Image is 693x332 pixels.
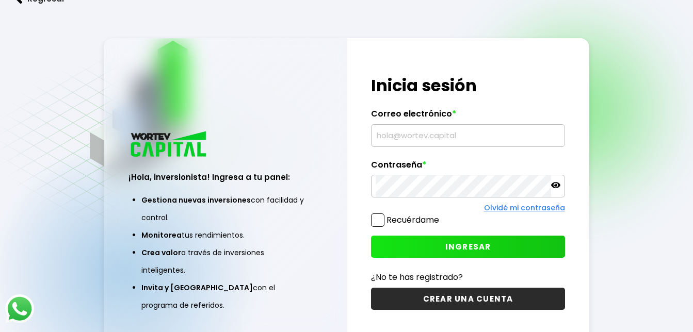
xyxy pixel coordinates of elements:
[371,236,565,258] button: INGRESAR
[141,230,182,240] span: Monitorea
[141,191,309,226] li: con facilidad y control.
[386,214,439,226] label: Recuérdame
[371,160,565,175] label: Contraseña
[141,279,309,314] li: con el programa de referidos.
[371,288,565,310] button: CREAR UNA CUENTA
[484,203,565,213] a: Olvidé mi contraseña
[141,247,181,258] span: Crea valor
[371,73,565,98] h1: Inicia sesión
[376,125,560,146] input: hola@wortev.capital
[141,244,309,279] li: a través de inversiones inteligentes.
[445,241,491,252] span: INGRESAR
[141,195,251,205] span: Gestiona nuevas inversiones
[141,226,309,244] li: tus rendimientos.
[128,130,210,160] img: logo_wortev_capital
[371,271,565,284] p: ¿No te has registrado?
[5,294,34,323] img: logos_whatsapp-icon.242b2217.svg
[141,283,253,293] span: Invita y [GEOGRAPHIC_DATA]
[371,109,565,124] label: Correo electrónico
[128,171,322,183] h3: ¡Hola, inversionista! Ingresa a tu panel:
[371,271,565,310] a: ¿No te has registrado?CREAR UNA CUENTA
